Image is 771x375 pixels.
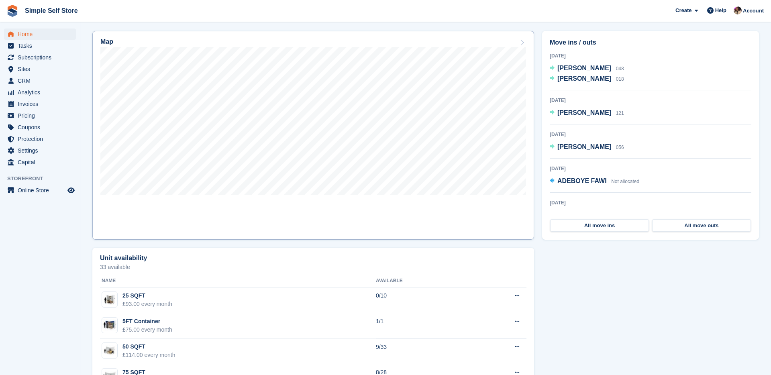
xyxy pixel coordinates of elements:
[102,319,117,331] img: 5%20sq%20ft%20container.jpg
[100,255,147,262] h2: Unit availability
[550,199,751,206] div: [DATE]
[4,63,76,75] a: menu
[4,29,76,40] a: menu
[122,342,175,351] div: 50 SQFT
[550,52,751,59] div: [DATE]
[376,275,469,287] th: Available
[122,291,172,300] div: 25 SQFT
[616,110,624,116] span: 121
[557,177,607,184] span: ADEBOYE FAWI
[18,40,66,51] span: Tasks
[18,63,66,75] span: Sites
[557,109,611,116] span: [PERSON_NAME]
[18,185,66,196] span: Online Store
[376,287,469,313] td: 0/10
[616,145,624,150] span: 056
[18,75,66,86] span: CRM
[18,133,66,145] span: Protection
[122,326,172,334] div: £75.00 every month
[18,110,66,121] span: Pricing
[122,351,175,359] div: £114.00 every month
[550,131,751,138] div: [DATE]
[4,52,76,63] a: menu
[92,31,534,240] a: Map
[550,108,624,118] a: [PERSON_NAME] 121
[18,87,66,98] span: Analytics
[102,294,117,306] img: 25-sqft-unit%20(1).jpg
[616,76,624,82] span: 018
[715,6,726,14] span: Help
[611,179,639,184] span: Not allocated
[557,75,611,82] span: [PERSON_NAME]
[743,7,764,15] span: Account
[18,157,66,168] span: Capital
[4,87,76,98] a: menu
[675,6,691,14] span: Create
[22,4,81,17] a: Simple Self Store
[557,65,611,71] span: [PERSON_NAME]
[4,133,76,145] a: menu
[7,175,80,183] span: Storefront
[550,74,624,84] a: [PERSON_NAME] 018
[550,97,751,104] div: [DATE]
[4,157,76,168] a: menu
[616,66,624,71] span: 048
[100,275,376,287] th: Name
[100,264,526,270] p: 33 available
[4,98,76,110] a: menu
[100,38,113,45] h2: Map
[18,122,66,133] span: Coupons
[6,5,18,17] img: stora-icon-8386f47178a22dfd0bd8f6a31ec36ba5ce8667c1dd55bd0f319d3a0aa187defe.svg
[550,165,751,172] div: [DATE]
[4,185,76,196] a: menu
[376,313,469,339] td: 1/1
[557,143,611,150] span: [PERSON_NAME]
[66,185,76,195] a: Preview store
[18,98,66,110] span: Invoices
[376,338,469,364] td: 9/33
[550,38,751,47] h2: Move ins / outs
[4,110,76,121] a: menu
[122,300,172,308] div: £93.00 every month
[734,6,742,14] img: Scott McCutcheon
[122,317,172,326] div: 5FT Container
[4,145,76,156] a: menu
[550,176,639,187] a: ADEBOYE FAWI Not allocated
[18,52,66,63] span: Subscriptions
[4,75,76,86] a: menu
[652,219,751,232] a: All move outs
[18,29,66,40] span: Home
[4,40,76,51] a: menu
[4,122,76,133] a: menu
[102,345,117,357] img: 50-sqft-unit%20(1).jpg
[550,63,624,74] a: [PERSON_NAME] 048
[18,145,66,156] span: Settings
[550,142,624,153] a: [PERSON_NAME] 056
[550,219,649,232] a: All move ins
